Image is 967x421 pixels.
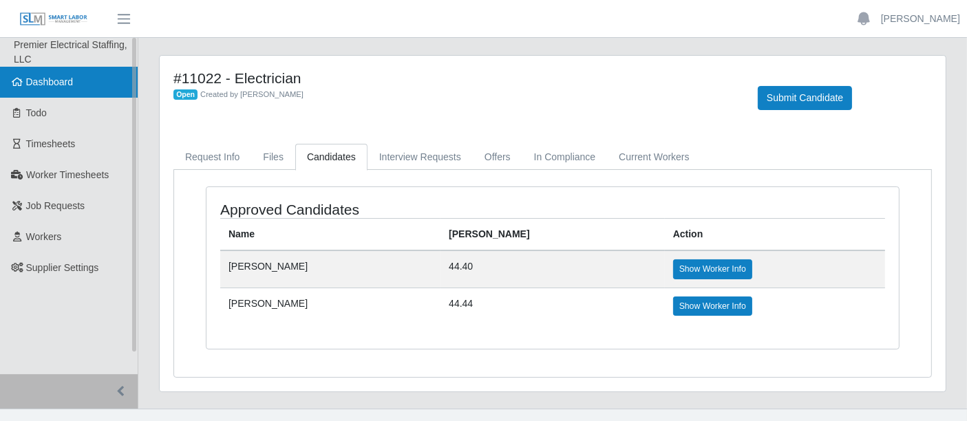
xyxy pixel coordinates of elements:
td: 44.44 [440,288,665,324]
span: Worker Timesheets [26,169,109,180]
td: [PERSON_NAME] [220,288,440,324]
span: Workers [26,231,62,242]
span: Dashboard [26,76,74,87]
a: In Compliance [522,144,608,171]
a: Show Worker Info [673,259,752,279]
td: [PERSON_NAME] [220,250,440,288]
img: SLM Logo [19,12,88,27]
a: Request Info [173,144,251,171]
a: Show Worker Info [673,296,752,316]
a: Offers [473,144,522,171]
a: [PERSON_NAME] [881,12,960,26]
a: Files [251,144,295,171]
span: Supplier Settings [26,262,99,273]
th: Action [665,219,885,251]
span: Timesheets [26,138,76,149]
th: [PERSON_NAME] [440,219,665,251]
span: Todo [26,107,47,118]
h4: Approved Candidates [220,201,485,218]
span: Premier Electrical Staffing, LLC [14,39,127,65]
a: Interview Requests [368,144,473,171]
th: Name [220,219,440,251]
span: Created by [PERSON_NAME] [200,90,304,98]
button: Submit Candidate [758,86,852,110]
span: Open [173,89,198,100]
a: Current Workers [607,144,701,171]
a: Candidates [295,144,368,171]
h4: #11022 - Electrician [173,69,737,87]
span: Job Requests [26,200,85,211]
td: 44.40 [440,250,665,288]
